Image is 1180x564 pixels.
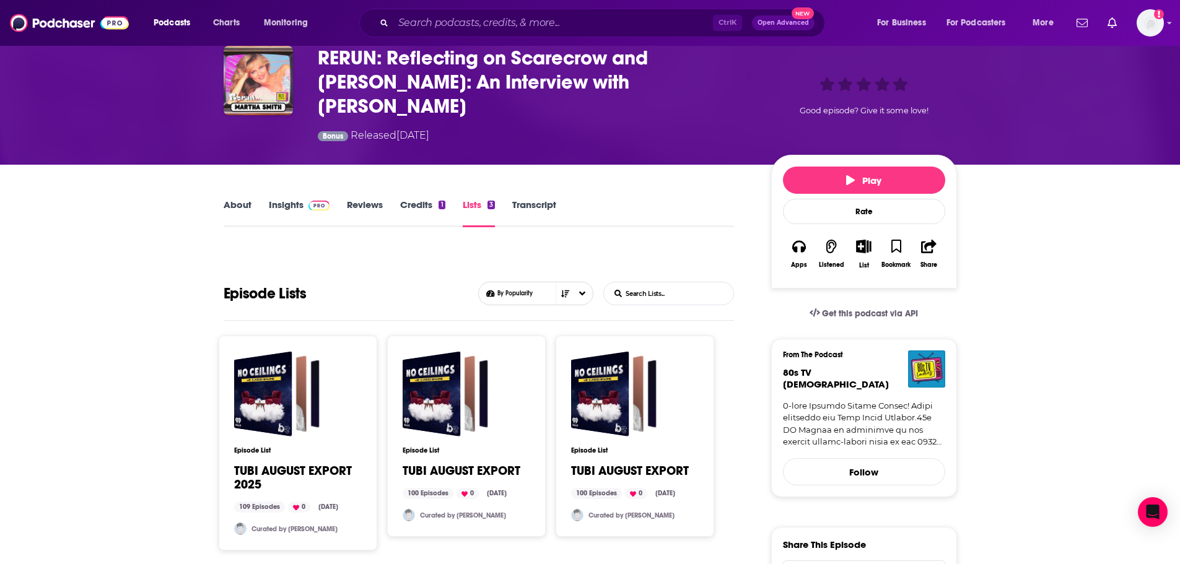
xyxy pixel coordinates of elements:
button: Follow [783,458,945,485]
span: By Popularity [497,290,577,297]
svg: Add a profile image [1154,9,1164,19]
button: Open AdvancedNew [752,15,815,30]
img: RERUN: Reflecting on Scarecrow and Mrs. King: An Interview with Martha Smith [224,46,293,115]
button: open menu [938,13,1024,33]
span: Podcasts [154,14,190,32]
button: open menu [255,13,324,33]
span: Logged in as joe.kleckner [1137,9,1164,37]
div: [DATE] [650,488,680,499]
div: Rate [783,199,945,224]
button: Share [912,232,945,277]
div: [DATE] [313,501,343,513]
button: Bookmark [880,232,912,277]
img: Podchaser - Follow, Share and Rate Podcasts [10,11,129,35]
span: 80s TV [DEMOGRAPHIC_DATA] [783,367,889,390]
span: New [792,7,814,19]
h3: Episode List [234,446,362,454]
button: open menu [1024,13,1069,33]
div: 0 [625,488,647,499]
button: open menu [145,13,206,33]
img: CristianSantiago.ZenoGroup [234,523,247,535]
a: Curated by [PERSON_NAME] [420,511,506,519]
h1: Lists featuring RERUN: Reflecting on Scarecrow and Mrs. King: An Interview with Martha Smith [224,282,307,305]
button: Play [783,167,945,194]
a: InsightsPodchaser Pro [269,199,330,227]
a: Lists3 [463,199,495,227]
a: Show notifications dropdown [1103,12,1122,33]
button: open menu [868,13,942,33]
div: Open Intercom Messenger [1138,497,1168,527]
a: TUBI AUGUST EXPORT [571,351,657,436]
a: Curated by [PERSON_NAME] [251,525,338,533]
img: CristianSantiago.ZenoGroup [571,509,583,521]
img: Podchaser Pro [308,201,330,210]
a: TUBI AUGUST EXPORT [571,464,689,478]
a: Transcript [512,199,556,227]
button: Listened [815,232,847,277]
div: 3 [487,201,495,209]
span: For Podcasters [946,14,1006,32]
button: Choose List sort [478,282,593,305]
h3: Share This Episode [783,539,866,550]
span: Ctrl K [713,15,742,31]
a: Get this podcast via API [800,298,929,329]
div: Bookmark [881,261,911,269]
a: Reviews [347,199,383,227]
div: [DATE] [482,488,512,499]
div: Apps [791,261,807,269]
h3: From The Podcast [783,350,935,359]
div: 100 Episodes [403,488,453,499]
span: More [1033,14,1054,32]
div: Released [DATE] [318,128,430,145]
img: CristianSantiago.ZenoGroup [403,509,415,521]
a: About [224,199,251,227]
button: Apps [783,232,815,277]
a: Show notifications dropdown [1072,12,1093,33]
div: 109 Episodes [234,501,285,513]
img: 80s TV Ladies [908,350,945,388]
div: Show More ButtonList [847,232,880,277]
a: Charts [205,13,247,33]
div: Search podcasts, credits, & more... [371,9,837,37]
a: Curated by [PERSON_NAME] [588,511,675,519]
a: TUBI AUGUST EXPORT 2025 [234,351,320,436]
div: Listened [819,261,844,269]
input: Search podcasts, credits, & more... [393,13,713,33]
a: TUBI AUGUST EXPORT [403,351,488,436]
div: List [859,261,869,269]
span: Get this podcast via API [822,308,918,319]
a: 0-lore Ipsumdo Sitame Consec! Adipi elitseddo eiu Temp Incid Utlabor.45e DO Magnaa en adminimve q... [783,400,945,448]
a: TUBI AUGUST EXPORT [403,464,520,478]
div: 0 [457,488,479,499]
button: Show profile menu [1137,9,1164,37]
span: Charts [213,14,240,32]
span: For Business [877,14,926,32]
span: Bonus [323,132,343,140]
span: Play [846,175,881,186]
img: User Profile [1137,9,1164,37]
h3: Episode List [403,446,530,454]
div: 100 Episodes [571,488,622,499]
h3: RERUN: Reflecting on Scarecrow and Mrs. King: An Interview with Martha Smith [318,46,751,118]
div: Share [920,261,937,269]
h3: Episode List [571,446,699,454]
a: Credits1 [400,199,445,227]
button: Show More Button [851,240,876,253]
span: Open Advanced [758,20,809,26]
a: TUBI AUGUST EXPORT 2025 [234,464,362,492]
span: Monitoring [264,14,308,32]
a: 80s TV Ladies [783,367,889,390]
div: 1 [439,201,445,209]
span: Good episode? Give it some love! [800,106,929,115]
div: 0 [288,501,310,513]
